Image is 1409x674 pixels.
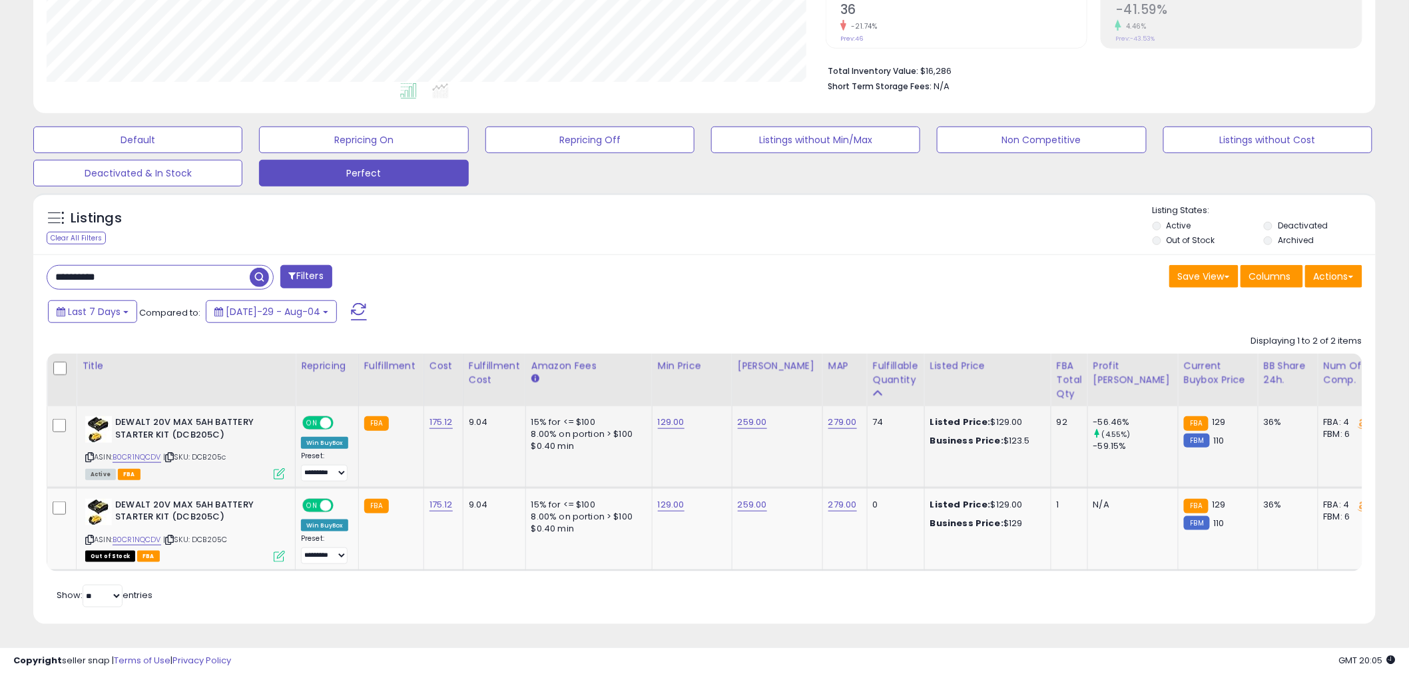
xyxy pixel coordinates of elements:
[1264,499,1308,511] div: 36%
[1057,499,1077,511] div: 1
[163,534,227,545] span: | SKU: DCB205C
[711,127,920,153] button: Listings without Min/Max
[1115,35,1155,43] small: Prev: -43.53%
[429,498,453,511] a: 175.12
[840,35,863,43] small: Prev: 46
[13,654,62,667] strong: Copyright
[115,416,277,444] b: DEWALT 20V MAX 5AH BATTERY STARTER KIT (DCB205C)
[364,499,389,513] small: FBA
[280,265,332,288] button: Filters
[226,305,320,318] span: [DATE]-29 - Aug-04
[846,21,878,31] small: -21.74%
[1057,359,1082,401] div: FBA Total Qty
[1339,654,1396,667] span: 2025-08-12 20:05 GMT
[1184,516,1210,530] small: FBM
[828,81,932,92] b: Short Term Storage Fees:
[531,359,647,373] div: Amazon Fees
[85,416,285,478] div: ASIN:
[738,359,817,373] div: [PERSON_NAME]
[531,499,642,511] div: 15% for <= $100
[531,511,642,523] div: 8.00% on portion > $100
[1305,265,1362,288] button: Actions
[301,534,348,564] div: Preset:
[1241,265,1303,288] button: Columns
[332,418,353,429] span: OFF
[658,359,726,373] div: Min Price
[1184,416,1209,431] small: FBA
[930,416,991,428] b: Listed Price:
[301,359,353,373] div: Repricing
[738,416,767,429] a: 259.00
[1324,499,1368,511] div: FBA: 4
[531,523,642,535] div: $0.40 min
[301,452,348,482] div: Preset:
[930,517,1003,529] b: Business Price:
[934,80,950,93] span: N/A
[113,534,161,545] a: B0CR1NQCDV
[469,499,515,511] div: 9.04
[469,416,515,428] div: 9.04
[1093,359,1173,387] div: Profit [PERSON_NAME]
[873,499,914,511] div: 0
[738,498,767,511] a: 259.00
[485,127,695,153] button: Repricing Off
[85,469,116,480] span: All listings currently available for purchase on Amazon
[1212,416,1225,428] span: 129
[828,498,857,511] a: 279.00
[1167,220,1191,231] label: Active
[71,209,122,228] h5: Listings
[163,452,226,462] span: | SKU: DCB205c
[1251,335,1362,348] div: Displaying 1 to 2 of 2 items
[115,499,277,527] b: DEWALT 20V MAX 5AH BATTERY STARTER KIT (DCB205C)
[137,551,160,562] span: FBA
[1057,416,1077,428] div: 92
[1278,234,1314,246] label: Archived
[139,306,200,319] span: Compared to:
[828,65,918,77] b: Total Inventory Value:
[1324,359,1372,387] div: Num of Comp.
[531,416,642,428] div: 15% for <= $100
[930,359,1045,373] div: Listed Price
[531,428,642,440] div: 8.00% on portion > $100
[1102,429,1131,440] small: (4.55%)
[658,498,685,511] a: 129.00
[1115,2,1362,20] h2: -41.59%
[930,498,991,511] b: Listed Price:
[937,127,1146,153] button: Non Competitive
[82,359,290,373] div: Title
[930,435,1041,447] div: $123.5
[531,440,642,452] div: $0.40 min
[332,500,353,511] span: OFF
[47,232,106,244] div: Clear All Filters
[1324,511,1368,523] div: FBM: 6
[301,437,348,449] div: Win BuyBox
[1213,434,1224,447] span: 110
[364,359,418,373] div: Fulfillment
[113,452,161,463] a: B0CR1NQCDV
[1163,127,1372,153] button: Listings without Cost
[930,416,1041,428] div: $129.00
[828,62,1352,78] li: $16,286
[1121,21,1147,31] small: 4.46%
[1093,416,1178,428] div: -56.46%
[1324,416,1368,428] div: FBA: 4
[930,499,1041,511] div: $129.00
[304,418,320,429] span: ON
[48,300,137,323] button: Last 7 Days
[1167,234,1215,246] label: Out of Stock
[85,416,112,443] img: 41fjGtHmsLL._SL40_.jpg
[1093,499,1168,511] div: N/A
[1249,270,1291,283] span: Columns
[85,499,112,525] img: 41fjGtHmsLL._SL40_.jpg
[1184,499,1209,513] small: FBA
[1169,265,1239,288] button: Save View
[68,305,121,318] span: Last 7 Days
[114,654,170,667] a: Terms of Use
[259,127,468,153] button: Repricing On
[1093,440,1178,452] div: -59.15%
[1264,416,1308,428] div: 36%
[930,434,1003,447] b: Business Price:
[531,373,539,385] small: Amazon Fees.
[469,359,520,387] div: Fulfillment Cost
[873,359,919,387] div: Fulfillable Quantity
